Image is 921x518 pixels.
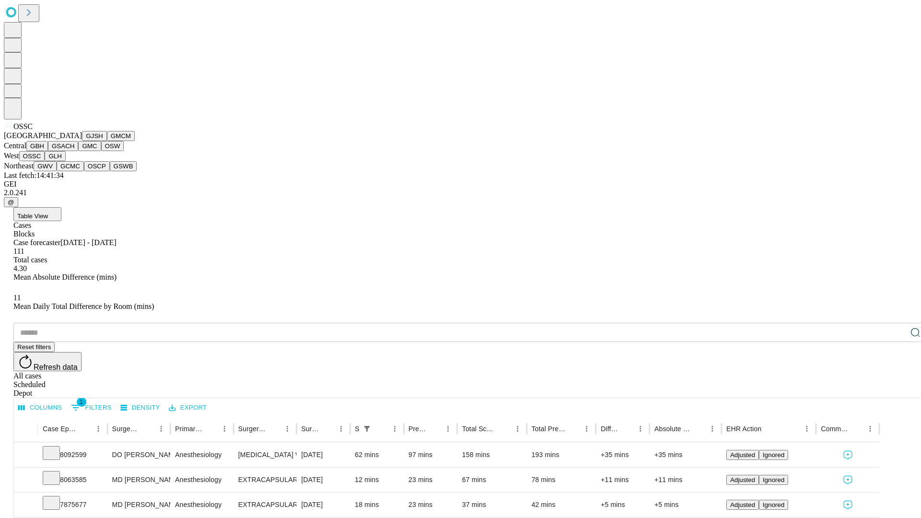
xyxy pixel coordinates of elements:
button: Menu [800,422,814,436]
span: Case forecaster [13,238,60,247]
div: Anesthesiology [175,443,228,467]
span: Northeast [4,162,34,170]
button: Sort [321,422,334,436]
span: Total cases [13,256,47,264]
button: Menu [580,422,593,436]
div: 8063585 [43,468,103,492]
button: Menu [863,422,877,436]
div: Total Scheduled Duration [462,425,496,433]
button: GJSH [82,131,107,141]
button: GWV [34,161,57,171]
span: @ [8,199,14,206]
div: Surgeon Name [112,425,140,433]
div: 18 mins [355,493,399,517]
button: GSACH [48,141,78,151]
button: GMC [78,141,101,151]
button: Expand [19,497,33,514]
span: Ignored [763,451,784,459]
div: 23 mins [409,468,453,492]
span: [GEOGRAPHIC_DATA] [4,131,82,140]
button: Menu [154,422,168,436]
button: Menu [634,422,647,436]
div: [DATE] [301,443,345,467]
div: 12 mins [355,468,399,492]
button: Menu [441,422,455,436]
span: Ignored [763,501,784,508]
div: 42 mins [531,493,591,517]
button: GSWB [110,161,137,171]
div: 158 mins [462,443,522,467]
button: Reset filters [13,342,55,352]
button: GCMC [57,161,84,171]
div: Anesthesiology [175,493,228,517]
span: Last fetch: 14:41:34 [4,171,64,179]
button: Sort [204,422,218,436]
div: 97 mins [409,443,453,467]
div: GEI [4,180,917,188]
button: Sort [692,422,706,436]
div: 193 mins [531,443,591,467]
button: Menu [92,422,105,436]
button: Show filters [69,400,114,415]
span: [DATE] - [DATE] [60,238,116,247]
div: +5 mins [654,493,717,517]
div: 1 active filter [360,422,374,436]
button: OSW [101,141,124,151]
button: Sort [428,422,441,436]
div: 78 mins [531,468,591,492]
button: GBH [26,141,48,151]
div: Difference [601,425,619,433]
span: 4.30 [13,264,27,272]
span: Ignored [763,476,784,483]
div: MD [PERSON_NAME] [PERSON_NAME] Md [112,493,165,517]
div: [MEDICAL_DATA] WITH [MEDICAL_DATA] REPAIR [238,443,292,467]
button: Sort [497,422,511,436]
span: Mean Absolute Difference (mins) [13,273,117,281]
button: OSSC [19,151,45,161]
div: Total Predicted Duration [531,425,566,433]
span: Reset filters [17,343,51,351]
div: Surgery Name [238,425,266,433]
button: Adjusted [726,500,759,510]
button: GMCM [107,131,135,141]
div: MD [PERSON_NAME] [PERSON_NAME] Md [112,468,165,492]
button: Ignored [759,450,788,460]
div: EXTRACAPSULAR CATARACT REMOVAL WITH [MEDICAL_DATA] [238,493,292,517]
div: [DATE] [301,493,345,517]
button: Sort [267,422,281,436]
button: GLH [45,151,65,161]
div: Comments [821,425,849,433]
div: [DATE] [301,468,345,492]
span: 111 [13,247,24,255]
button: Sort [762,422,776,436]
span: West [4,152,19,160]
button: Menu [706,422,719,436]
button: Export [166,400,209,415]
div: +5 mins [601,493,645,517]
span: Adjusted [730,451,755,459]
div: 2.0.241 [4,188,917,197]
button: Sort [850,422,863,436]
div: Scheduled In Room Duration [355,425,359,433]
button: Ignored [759,500,788,510]
div: 23 mins [409,493,453,517]
button: Menu [388,422,401,436]
button: Adjusted [726,475,759,485]
span: 11 [13,294,21,302]
div: +35 mins [654,443,717,467]
div: 62 mins [355,443,399,467]
div: 7875677 [43,493,103,517]
button: Select columns [16,400,65,415]
div: EHR Action [726,425,761,433]
button: Ignored [759,475,788,485]
button: OSCP [84,161,110,171]
span: Refresh data [34,363,78,371]
button: Menu [511,422,524,436]
div: Anesthesiology [175,468,228,492]
button: Expand [19,447,33,464]
div: DO [PERSON_NAME] [PERSON_NAME] Do [112,443,165,467]
span: OSSC [13,122,33,130]
span: Central [4,141,26,150]
button: Sort [141,422,154,436]
button: Expand [19,472,33,489]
